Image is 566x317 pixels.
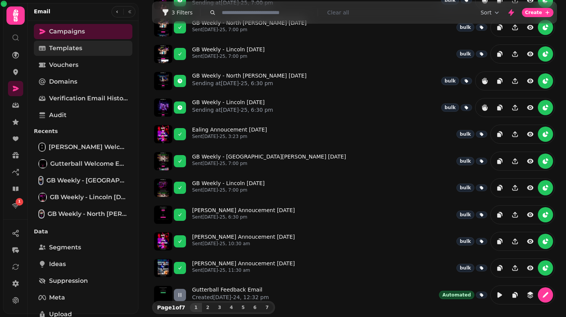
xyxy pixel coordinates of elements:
[456,50,474,58] div: bulk
[523,73,538,89] button: view
[523,46,538,62] button: view
[49,77,77,86] span: Domains
[492,234,507,249] button: duplicate
[507,46,523,62] button: Share campaign preview
[264,305,270,310] span: 7
[477,73,492,89] button: reports
[154,98,172,117] img: aHR0cHM6Ly9zdGFtcGVkZS1zZXJ2aWNlLXByb2QtdGVtcGxhdGUtcHJldmlld3MuczMuZXUtd2VzdC0xLmFtYXpvbmF3cy5jb...
[456,184,474,192] div: bulk
[49,243,81,252] span: Segments
[261,303,273,312] button: 7
[441,103,459,112] div: bulk
[538,73,553,89] button: reports
[225,303,237,312] button: 4
[523,154,538,169] button: view
[49,94,128,103] span: Verification email history
[192,179,265,196] a: GB Weekly - Lincoln [DATE]Sent[DATE]-25, 7:00 pm
[48,209,128,219] span: GB Weekly - North [PERSON_NAME] [DATE]
[252,305,258,310] span: 6
[154,152,172,170] img: aHR0cHM6Ly9zdGFtcGVkZS1zZXJ2aWNlLXByb2QtdGVtcGxhdGUtcHJldmlld3MuczMuZXUtd2VzdC0xLmFtYXpvbmF3cy5jb...
[456,157,474,165] div: bulk
[34,8,50,15] h2: Email
[240,305,246,310] span: 5
[192,187,265,193] p: Sent [DATE]-25, 7:00 pm
[34,41,132,56] a: Templates
[34,108,132,123] a: Audit
[154,232,172,250] img: aHR0cHM6Ly9zdGFtcGVkZS1zZXJ2aWNlLXByb2QtdGVtcGxhdGUtcHJldmlld3MuczMuZXUtd2VzdC0xLmFtYXpvbmF3cy5jb...
[523,260,538,276] button: view
[216,305,223,310] span: 3
[156,6,199,19] button: 3 Filters
[34,156,132,171] a: Gutterball Welcome EmailGutterball Welcome Email
[523,180,538,195] button: view
[492,260,507,276] button: duplicate
[46,176,128,185] span: GB Weekly - [GEOGRAPHIC_DATA][PERSON_NAME] [DATE]
[154,259,172,277] img: aHR0cHM6Ly9zdGFtcGVkZS1zZXJ2aWNlLXByb2QtdGVtcGxhdGUtcHJldmlld3MuczMuZXUtd2VzdC0xLmFtYXpvbmF3cy5jb...
[507,73,523,89] button: Share campaign preview
[523,287,538,303] button: revisions
[39,143,45,151] img: LINCOLN Welcome Email
[39,210,44,218] img: GB Weekly - North Shields 26th August
[538,287,553,303] button: edit
[525,10,542,15] span: Create
[154,45,172,63] img: aHR0cHM6Ly9zdGFtcGVkZS1zZXJ2aWNlLXByb2QtdGVtcGxhdGUtcHJldmlld3MuczMuZXUtd2VzdC0xLmFtYXpvbmF3cy5jb...
[154,304,188,311] p: Page 1 of 7
[34,57,132,73] a: Vouchers
[192,206,295,223] a: [PERSON_NAME] Annoucement [DATE]Sent[DATE]-25, 6:30 pm
[522,8,553,17] button: Create
[192,214,295,220] p: Sent [DATE]-25, 6:30 pm
[456,211,474,219] div: bulk
[39,177,43,184] img: GB Weekly - North Shields 2nd September
[34,91,132,106] a: Verification email history
[154,206,172,224] img: aHR0cHM6Ly9zdGFtcGVkZS1zZXJ2aWNlLXByb2QtdGVtcGxhdGUtcHJldmlld3MuczMuZXUtd2VzdC0xLmFtYXpvbmF3cy5jb...
[49,260,66,269] span: Ideas
[538,234,553,249] button: reports
[228,305,234,310] span: 4
[190,303,273,312] nav: Pagination
[249,303,261,312] button: 6
[49,44,82,53] span: Templates
[50,159,128,168] span: Gutterball Welcome Email
[492,127,507,142] button: duplicate
[49,111,67,120] span: Audit
[192,133,267,139] p: Sent [DATE]-25, 3:23 pm
[192,98,273,117] a: GB Weekly - Lincoln [DATE]Sending at[DATE]-25, 6:30 pm
[492,100,507,115] button: duplicate
[327,9,349,16] button: Clear all
[34,225,132,238] p: Data
[523,20,538,35] button: view
[34,74,132,89] a: Domains
[492,73,507,89] button: duplicate
[507,287,523,303] button: duplicate
[492,287,507,303] button: edit
[192,241,295,247] p: Sent [DATE]-25, 10:30 am
[538,207,553,222] button: reports
[34,124,132,138] p: Recents
[477,100,492,115] button: reports
[202,303,214,312] button: 2
[538,20,553,35] button: reports
[192,293,269,301] p: Created [DATE]-24, 12:32 pm
[538,100,553,115] button: reports
[538,154,553,169] button: reports
[39,160,46,168] img: Gutterball Welcome Email
[192,72,307,90] a: GB Weekly - North [PERSON_NAME] [DATE]Sending at[DATE]-25, 6:30 pm
[523,234,538,249] button: view
[507,180,523,195] button: Share campaign preview
[192,233,295,250] a: [PERSON_NAME] Annoucement [DATE]Sent[DATE]-25, 10:30 am
[34,290,132,305] a: Meta
[190,303,202,312] button: 1
[39,193,46,201] img: GB Weekly - Lincoln 2nd September
[480,9,501,16] button: Sort
[172,10,192,15] span: 3 Filters
[34,139,132,155] a: LINCOLN Welcome Email[PERSON_NAME] Welcome Email
[154,72,172,90] img: aHR0cHM6Ly9zdGFtcGVkZS1zZXJ2aWNlLXByb2QtdGVtcGxhdGUtcHJldmlld3MuczMuZXUtd2VzdC0xLmFtYXpvbmF3cy5jb...
[213,303,226,312] button: 3
[154,179,172,197] img: aHR0cHM6Ly9zdGFtcGVkZS1zZXJ2aWNlLXByb2QtdGVtcGxhdGUtcHJldmlld3MuczMuZXUtd2VzdC0xLmFtYXpvbmF3cy5jb...
[34,190,132,205] a: GB Weekly - Lincoln 2nd SeptemberGB Weekly - Lincoln [DATE]
[49,276,88,285] span: Suppression
[456,264,474,272] div: bulk
[456,237,474,246] div: bulk
[507,154,523,169] button: Share campaign preview
[538,127,553,142] button: reports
